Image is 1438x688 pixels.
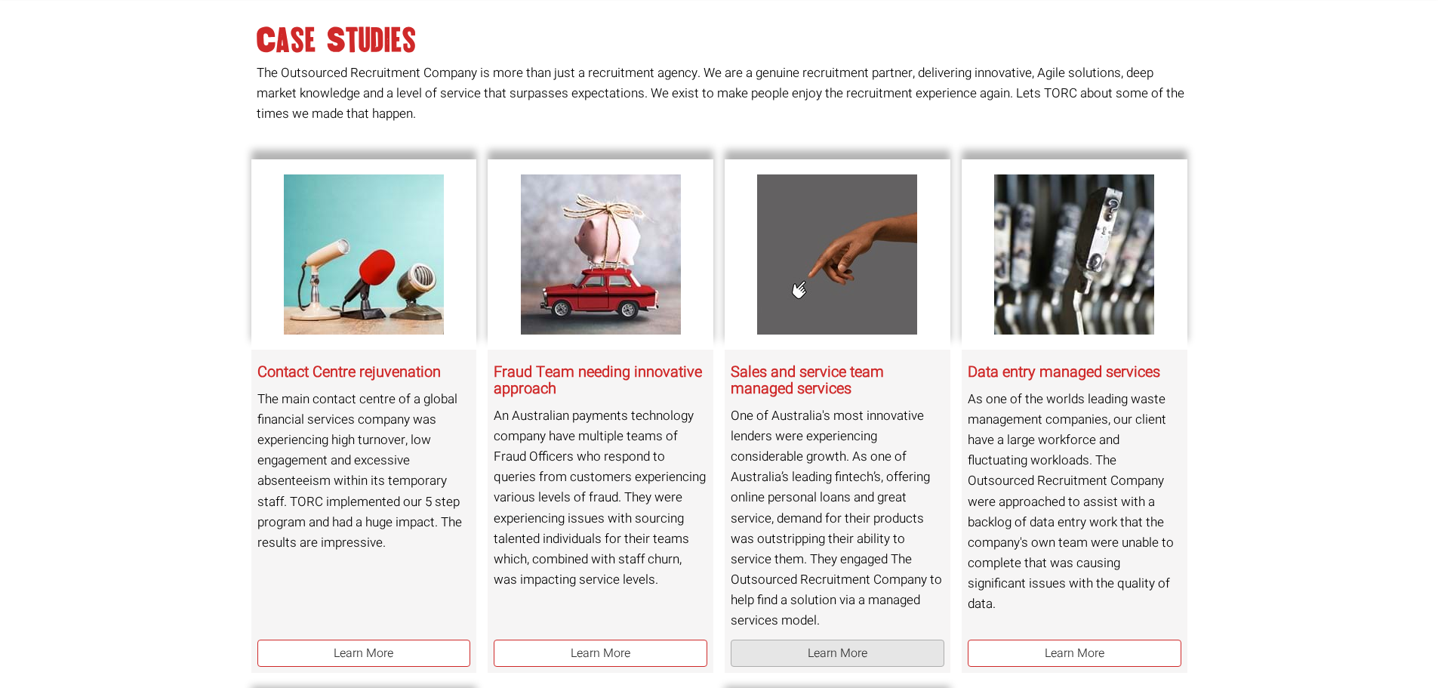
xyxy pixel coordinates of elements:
a: Learn More [257,640,471,668]
h1: Case Studies [257,27,1193,54]
h4: Fraud Team needing innovative approach [494,364,707,397]
p: The main contact centre of a global financial services company was experiencing high turnover, lo... [257,389,471,554]
a: Learn More [968,640,1181,668]
a: Learn More [494,640,707,668]
p: An Australian payments technology company have multiple teams of Fraud Officers who respond to qu... [494,406,707,591]
p: One of Australia's most innovative lenders were experiencing considerable growth. As one of Austr... [731,406,944,631]
h4: Contact Centre rejuvenation [257,364,471,381]
h4: Data entry managed services [968,364,1181,381]
p: The Outsourced Recruitment Company is more than just a recruitment agency. We are a genuine recru... [257,63,1193,125]
p: As one of the worlds leading waste management companies, our client have a large workforce and fl... [968,389,1181,615]
h4: Sales and service team managed services [731,364,944,397]
a: Learn More [731,640,944,668]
